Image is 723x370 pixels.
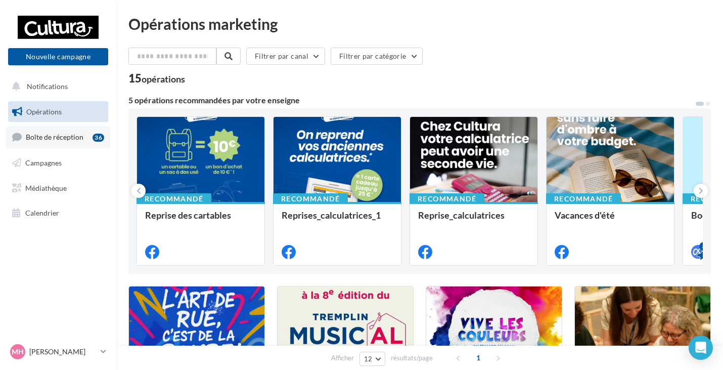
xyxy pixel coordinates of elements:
[282,210,393,230] div: Reprises_calculatrices_1
[25,209,59,217] span: Calendrier
[142,74,185,84] div: opérations
[137,193,211,204] div: Recommandé
[470,350,486,366] span: 1
[6,178,110,199] a: Médiathèque
[145,210,256,230] div: Reprise des cartables
[6,152,110,174] a: Campagnes
[8,48,108,65] button: Nouvelle campagne
[12,347,24,357] span: MH
[25,158,62,167] span: Campagnes
[6,101,110,122] a: Opérations
[26,107,62,116] span: Opérations
[6,126,110,148] a: Boîte de réception36
[93,134,104,142] div: 36
[273,193,348,204] div: Recommandé
[128,73,185,84] div: 15
[418,210,529,230] div: Reprise_calculatrices
[25,183,67,192] span: Médiathèque
[128,16,711,31] div: Opérations marketing
[29,347,97,357] p: [PERSON_NAME]
[331,48,423,65] button: Filtrer par catégorie
[128,96,695,104] div: 5 opérations recommandées par votre enseigne
[8,342,108,361] a: MH [PERSON_NAME]
[246,48,325,65] button: Filtrer par canal
[6,76,106,97] button: Notifications
[410,193,484,204] div: Recommandé
[555,210,666,230] div: Vacances d'été
[546,193,621,204] div: Recommandé
[391,353,433,363] span: résultats/page
[364,355,373,363] span: 12
[26,133,83,141] span: Boîte de réception
[6,202,110,224] a: Calendrier
[699,242,708,251] div: 4
[689,336,713,360] div: Open Intercom Messenger
[359,352,385,366] button: 12
[331,353,354,363] span: Afficher
[27,82,68,91] span: Notifications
